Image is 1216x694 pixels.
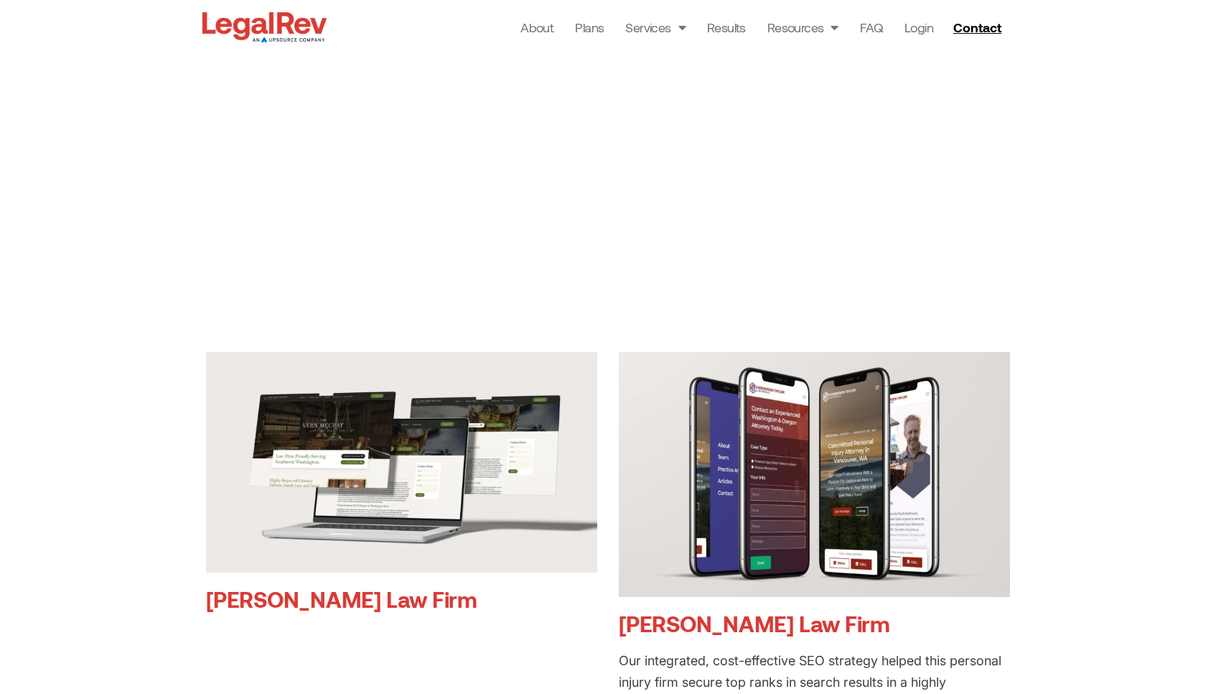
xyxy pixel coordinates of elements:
[520,17,933,37] nav: Menu
[707,17,746,37] a: Results
[619,352,1010,597] img: Conversion-Optimized Injury Law Website
[904,17,933,37] a: Login
[575,17,604,37] a: Plans
[860,17,883,37] a: FAQ
[948,16,1011,39] a: Contact
[206,586,477,612] a: [PERSON_NAME] Law Firm
[953,21,1001,34] span: Contact
[520,17,553,37] a: About
[625,17,686,37] a: Services
[619,610,890,637] a: [PERSON_NAME] Law Firm
[767,17,838,37] a: Resources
